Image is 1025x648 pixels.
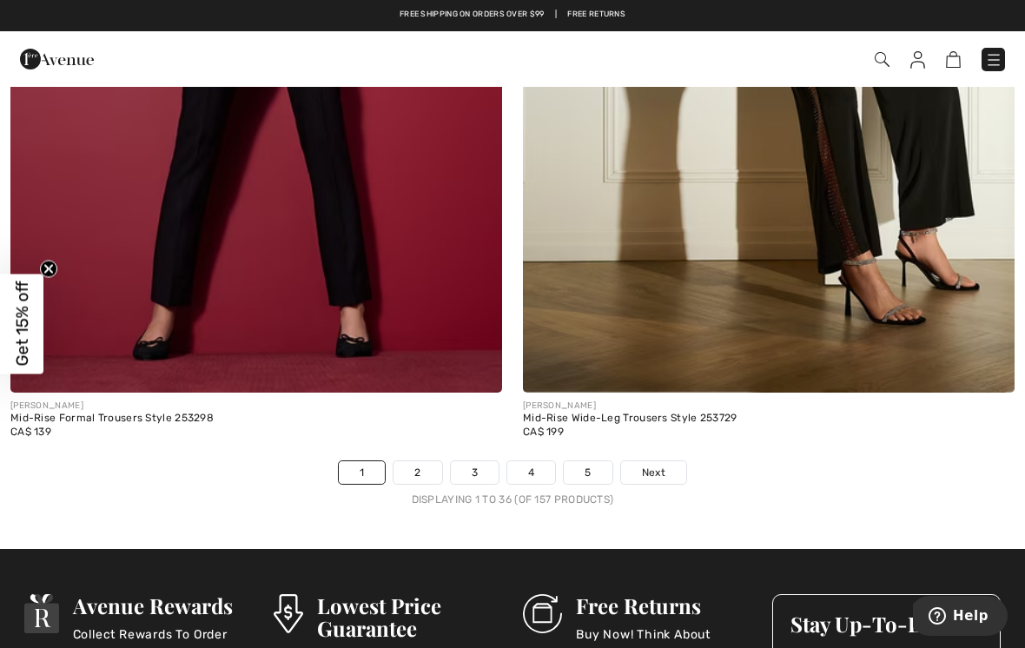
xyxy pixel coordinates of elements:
[10,413,502,425] div: Mid-Rise Formal Trousers Style 253298
[875,52,889,67] img: Search
[523,413,1015,425] div: Mid-Rise Wide-Leg Trousers Style 253729
[642,465,665,480] span: Next
[400,9,545,21] a: Free shipping on orders over $99
[12,281,32,367] span: Get 15% off
[10,400,502,413] div: [PERSON_NAME]
[317,594,502,639] h3: Lowest Price Guarantee
[73,594,253,617] h3: Avenue Rewards
[10,426,51,438] span: CA$ 139
[40,261,57,278] button: Close teaser
[985,51,1002,69] img: Menu
[621,461,686,484] a: Next
[274,594,303,633] img: Lowest Price Guarantee
[523,594,562,633] img: Free Returns
[20,50,94,66] a: 1ère Avenue
[24,594,59,633] img: Avenue Rewards
[451,461,499,484] a: 3
[393,461,441,484] a: 2
[20,42,94,76] img: 1ère Avenue
[564,461,612,484] a: 5
[567,9,625,21] a: Free Returns
[339,461,385,484] a: 1
[913,596,1008,639] iframe: Opens a widget where you can find more information
[910,51,925,69] img: My Info
[576,594,751,617] h3: Free Returns
[946,51,961,68] img: Shopping Bag
[523,400,1015,413] div: [PERSON_NAME]
[790,612,982,635] h3: Stay Up-To-Date
[523,426,564,438] span: CA$ 199
[555,9,557,21] span: |
[507,461,555,484] a: 4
